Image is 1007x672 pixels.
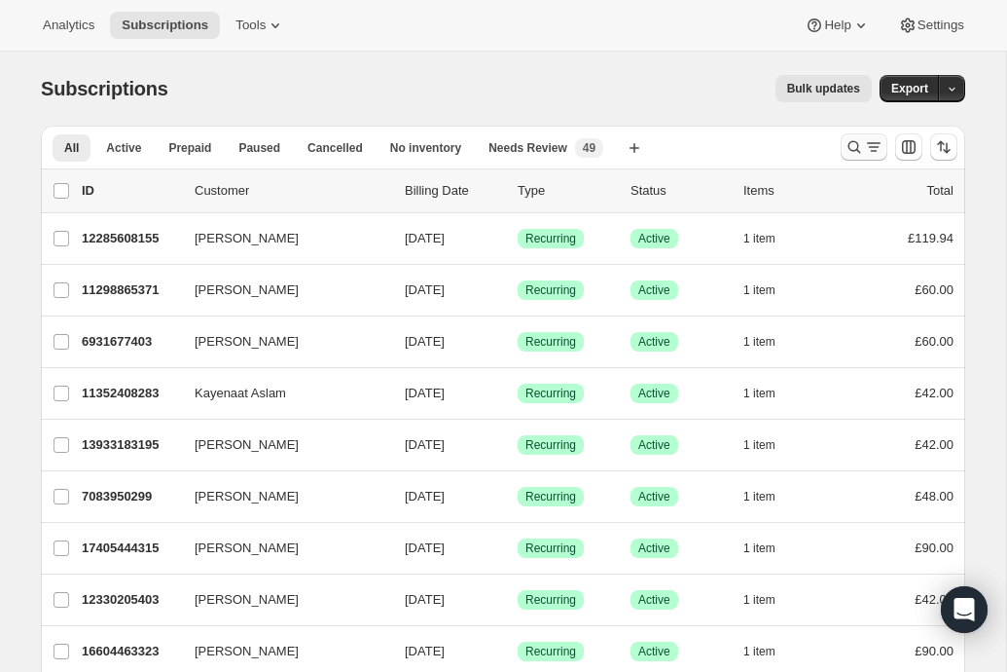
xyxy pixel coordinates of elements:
[82,380,953,407] div: 11352408283Kayenaat Aslam[DATE]SuccessRecurringSuccessActive1 item£42.00
[122,18,208,33] span: Subscriptions
[82,225,953,252] div: 12285608155[PERSON_NAME][DATE]SuccessRecurringSuccessActive1 item£119.94
[525,592,576,608] span: Recurring
[43,18,94,33] span: Analytics
[743,328,797,355] button: 1 item
[195,435,299,455] span: [PERSON_NAME]
[743,483,797,510] button: 1 item
[183,584,378,616] button: [PERSON_NAME]
[82,332,179,352] p: 6931677403
[405,334,445,349] span: [DATE]
[235,18,266,33] span: Tools
[915,334,953,349] span: £60.00
[82,586,953,614] div: 12330205403[PERSON_NAME][DATE]SuccessRecurringSuccessActive1 item£42.00
[405,181,502,201] p: Billing Date
[106,140,141,156] span: Active
[183,533,378,564] button: [PERSON_NAME]
[824,18,850,33] span: Help
[743,535,797,562] button: 1 item
[82,431,953,459] div: 13933183195[PERSON_NAME][DATE]SuccessRecurringSuccessActive1 item£42.00
[917,18,964,33] span: Settings
[793,12,881,39] button: Help
[82,539,179,558] p: 17405444315
[941,586,988,633] div: Open Intercom Messenger
[930,133,957,161] button: Sort the results
[775,75,872,102] button: Bulk updates
[525,386,576,401] span: Recurring
[787,81,860,96] span: Bulk updates
[743,277,797,304] button: 1 item
[307,140,363,156] span: Cancelled
[168,140,211,156] span: Prepaid
[908,231,953,245] span: £119.94
[891,81,928,96] span: Export
[743,489,775,504] span: 1 item
[638,592,670,608] span: Active
[82,483,953,510] div: 7083950299[PERSON_NAME][DATE]SuccessRecurringSuccessActive1 item£48.00
[183,481,378,512] button: [PERSON_NAME]
[405,541,445,555] span: [DATE]
[743,225,797,252] button: 1 item
[183,223,378,254] button: [PERSON_NAME]
[41,78,168,99] span: Subscriptions
[886,12,976,39] button: Settings
[525,644,576,659] span: Recurring
[405,489,445,504] span: [DATE]
[630,181,728,201] p: Status
[743,592,775,608] span: 1 item
[82,435,179,455] p: 13933183195
[82,328,953,355] div: 6931677403[PERSON_NAME][DATE]SuccessRecurringSuccessActive1 item£60.00
[405,592,445,607] span: [DATE]
[82,280,179,300] p: 11298865371
[195,384,286,403] span: Kayenaat Aslam
[405,437,445,452] span: [DATE]
[915,282,953,297] span: £60.00
[195,539,299,558] span: [PERSON_NAME]
[743,437,775,453] span: 1 item
[927,181,953,201] p: Total
[195,590,299,610] span: [PERSON_NAME]
[224,12,297,39] button: Tools
[405,386,445,400] span: [DATE]
[238,140,280,156] span: Paused
[31,12,106,39] button: Analytics
[915,541,953,555] span: £90.00
[743,334,775,350] span: 1 item
[638,334,670,350] span: Active
[638,541,670,556] span: Active
[82,229,179,248] p: 12285608155
[183,275,378,306] button: [PERSON_NAME]
[82,590,179,610] p: 12330205403
[880,75,940,102] button: Export
[841,133,887,161] button: Search and filter results
[390,140,461,156] span: No inventory
[743,231,775,246] span: 1 item
[743,638,797,665] button: 1 item
[195,332,299,352] span: [PERSON_NAME]
[525,231,576,246] span: Recurring
[525,334,576,350] span: Recurring
[915,437,953,452] span: £42.00
[195,642,299,661] span: [PERSON_NAME]
[183,636,378,667] button: [PERSON_NAME]
[743,380,797,407] button: 1 item
[405,282,445,297] span: [DATE]
[64,140,79,156] span: All
[195,280,299,300] span: [PERSON_NAME]
[525,489,576,504] span: Recurring
[915,644,953,658] span: £90.00
[743,541,775,556] span: 1 item
[195,229,299,248] span: [PERSON_NAME]
[895,133,922,161] button: Customize table column order and visibility
[915,386,953,400] span: £42.00
[743,431,797,459] button: 1 item
[405,231,445,245] span: [DATE]
[638,489,670,504] span: Active
[915,592,953,607] span: £42.00
[195,181,389,201] p: Customer
[82,487,179,506] p: 7083950299
[82,642,179,661] p: 16604463323
[525,541,576,556] span: Recurring
[525,282,576,298] span: Recurring
[195,487,299,506] span: [PERSON_NAME]
[518,181,615,201] div: Type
